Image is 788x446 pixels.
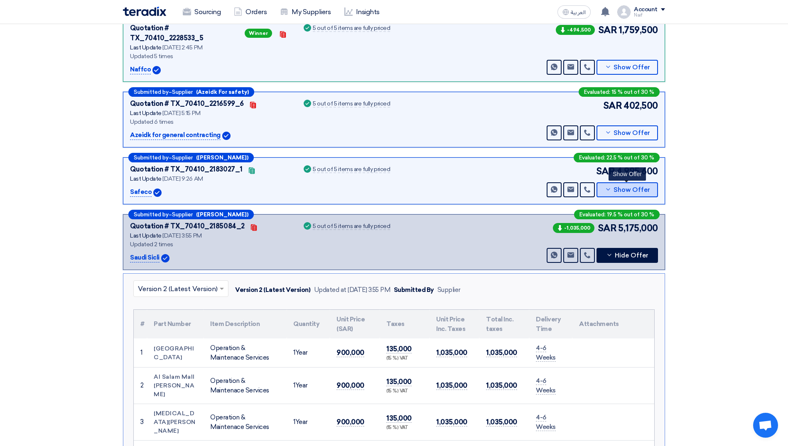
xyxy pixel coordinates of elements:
span: [DATE] 2:45 PM [162,44,202,51]
div: Naif [634,13,665,17]
p: Naffco [130,65,151,75]
td: Year [287,404,330,441]
span: 4,995,600 [616,164,658,178]
span: Last Update [130,232,162,239]
td: [GEOGRAPHIC_DATA] [147,338,204,368]
span: 1 [293,418,295,426]
span: 1,035,000 [486,418,517,426]
button: Show Offer [597,182,658,197]
span: Last Update [130,44,162,51]
div: Evaluated: 15 % out of 30 % [579,87,660,97]
span: 402,500 [624,99,658,113]
th: Unit Price (SAR) [330,310,380,338]
div: Quotation # TX_70410_2183027_1 [130,164,243,174]
span: 1,035,000 [436,418,467,426]
td: Al Salam Mall [PERSON_NAME] [147,368,204,404]
span: Show Offer [614,187,650,193]
span: 1,035,000 [436,348,467,357]
span: 5,175,000 [618,221,658,235]
th: Attachments [572,310,654,338]
span: Last Update [130,110,162,117]
p: Azeidk for general contracting [130,130,221,140]
div: Updated 6 times [130,118,292,126]
span: 1,759,500 [619,23,658,37]
span: 1,035,000 [486,381,517,390]
button: العربية [557,5,591,19]
img: profile_test.png [617,5,631,19]
div: Supplier [437,285,461,295]
td: Year [287,338,330,368]
a: My Suppliers [273,3,337,21]
span: 135,000 [386,377,412,386]
a: Orders [227,3,273,21]
div: Account [634,6,658,13]
img: Verified Account [222,132,231,140]
span: Submitted by [134,212,169,217]
div: Version 2 (Latest Version) [235,285,311,295]
div: Operation & Maintenace Services [210,376,280,395]
div: Show Offer [609,167,646,181]
th: Quantity [287,310,330,338]
span: Supplier [172,212,193,217]
div: 5 out of 5 items are fully priced [313,167,390,173]
div: Updated at [DATE] 3:55 PM [314,285,390,295]
span: Submitted by [134,155,169,160]
div: Updated 5 times [130,52,292,61]
th: Total Inc. taxes [479,310,529,338]
span: Show Offer [614,130,650,136]
td: Year [287,368,330,404]
span: SAR [603,99,622,113]
a: Insights [338,3,386,21]
span: -494,500 [556,25,595,35]
span: 4-6 Weeks [536,344,556,362]
th: Unit Price Inc. Taxes [430,310,479,338]
span: SAR [598,23,617,37]
img: Teradix logo [123,7,166,16]
a: Open chat [753,413,778,438]
span: Winner [245,29,272,38]
p: Saudi Sicli [130,253,160,263]
span: 4-6 Weeks [536,377,556,395]
span: Submitted by [134,89,169,95]
span: SAR [598,221,617,235]
div: (15 %) VAT [386,424,423,431]
td: 2 [134,368,147,404]
div: Operation & Maintenace Services [210,413,280,431]
div: Submitted By [394,285,434,295]
span: -1,035,000 [553,223,594,233]
button: Show Offer [597,60,658,75]
span: Last Update [130,175,162,182]
span: Hide Offer [615,252,648,259]
div: Operation & Maintenace Services [210,343,280,362]
img: Verified Account [152,66,161,74]
div: Quotation # TX_70410_2185084_2 [130,221,245,231]
div: – [128,153,254,162]
div: Evaluated: 22.5 % out of 30 % [574,153,660,162]
span: 4-6 Weeks [536,414,556,431]
td: [MEDICAL_DATA][PERSON_NAME] [147,404,204,441]
div: (15 %) VAT [386,355,423,362]
div: 5 out of 5 items are fully priced [313,25,390,32]
span: [DATE] 5:15 PM [162,110,200,117]
span: 900,000 [336,348,364,357]
span: 135,000 [386,414,412,423]
b: ([PERSON_NAME]) [196,155,248,160]
th: Item Description [204,310,287,338]
span: 900,000 [336,418,364,426]
span: 1 [293,382,295,389]
div: – [128,210,254,219]
span: SAR [596,164,615,178]
div: Quotation # TX_70410_2216599_6 [130,99,244,109]
button: Show Offer [597,125,658,140]
span: [DATE] 3:55 PM [162,232,201,239]
b: ([PERSON_NAME]) [196,212,248,217]
span: 135,000 [386,345,412,353]
div: Quotation # TX_70410_2228533_5 [130,23,243,43]
p: Safeco [130,187,152,197]
span: Show Offer [614,64,650,71]
th: # [134,310,147,338]
span: [DATE] 9:26 AM [162,175,203,182]
a: Sourcing [176,3,227,21]
span: العربية [571,10,586,15]
div: 5 out of 5 items are fully priced [313,101,390,108]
